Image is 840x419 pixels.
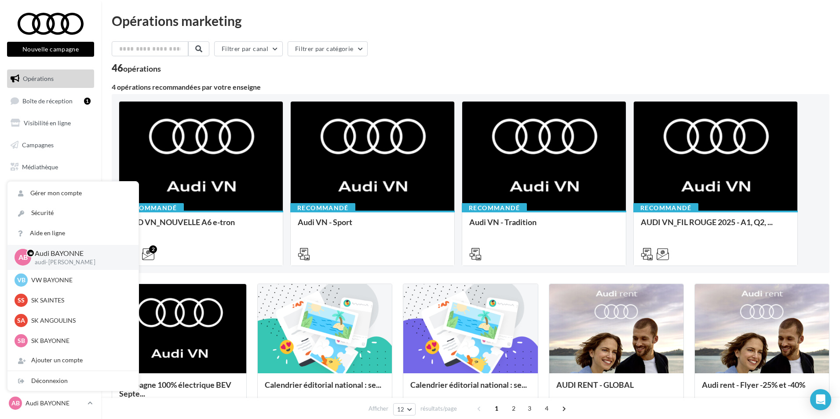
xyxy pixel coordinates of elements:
[5,114,96,132] a: Visibilité en ligne
[633,203,698,213] div: Recommandé
[7,223,139,243] a: Aide en ligne
[17,316,25,325] span: SA
[702,380,805,390] span: Audi rent - Flyer -25% et -40%
[31,276,128,284] p: VW BAYONNE
[298,217,352,227] span: Audi VN - Sport
[290,203,355,213] div: Recommandé
[23,75,54,82] span: Opérations
[641,217,773,227] span: AUDI VN_FIL ROUGE 2025 - A1, Q2, ...
[540,401,554,415] span: 4
[397,406,405,413] span: 12
[22,141,54,149] span: Campagnes
[18,296,25,305] span: SS
[26,399,84,408] p: Audi BAYONNE
[35,248,124,259] p: Audi BAYONNE
[18,252,28,262] span: AB
[214,41,283,56] button: Filtrer par canal
[31,316,128,325] p: SK ANGOULINS
[84,98,91,105] div: 1
[31,296,128,305] p: SK SAINTES
[410,380,527,390] span: Calendrier éditorial national : se...
[112,63,161,73] div: 46
[7,395,94,412] a: AB Audi BAYONNE
[5,69,96,88] a: Opérations
[265,380,381,390] span: Calendrier éditorial national : se...
[420,404,457,413] span: résultats/page
[112,84,829,91] div: 4 opérations recommandées par votre enseigne
[810,389,831,410] div: Open Intercom Messenger
[24,119,71,127] span: Visibilité en ligne
[123,65,161,73] div: opérations
[112,14,829,27] div: Opérations marketing
[31,336,128,345] p: SK BAYONNE
[119,380,231,398] span: Campagne 100% électrique BEV Septe...
[5,91,96,110] a: Boîte de réception1
[5,136,96,154] a: Campagnes
[7,203,139,223] a: Sécurité
[17,276,26,284] span: VB
[522,401,537,415] span: 3
[35,259,124,266] p: audi-[PERSON_NAME]
[119,203,184,213] div: Recommandé
[7,183,139,203] a: Gérer mon compte
[22,163,58,170] span: Médiathèque
[7,42,94,57] button: Nouvelle campagne
[369,404,388,413] span: Afficher
[556,380,634,390] span: AUDI RENT - GLOBAL
[5,179,96,205] a: AFFICHAGE PRESSE MD
[462,203,527,213] div: Recommandé
[5,158,96,176] a: Médiathèque
[18,336,25,345] span: SB
[126,217,235,227] span: AUD VN_NOUVELLE A6 e-tron
[149,245,157,253] div: 2
[393,403,416,415] button: 12
[288,41,368,56] button: Filtrer par catégorie
[11,399,20,408] span: AB
[7,350,139,370] div: Ajouter un compte
[507,401,521,415] span: 2
[469,217,537,227] span: Audi VN - Tradition
[489,401,504,415] span: 1
[7,371,139,391] div: Déconnexion
[22,97,73,104] span: Boîte de réception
